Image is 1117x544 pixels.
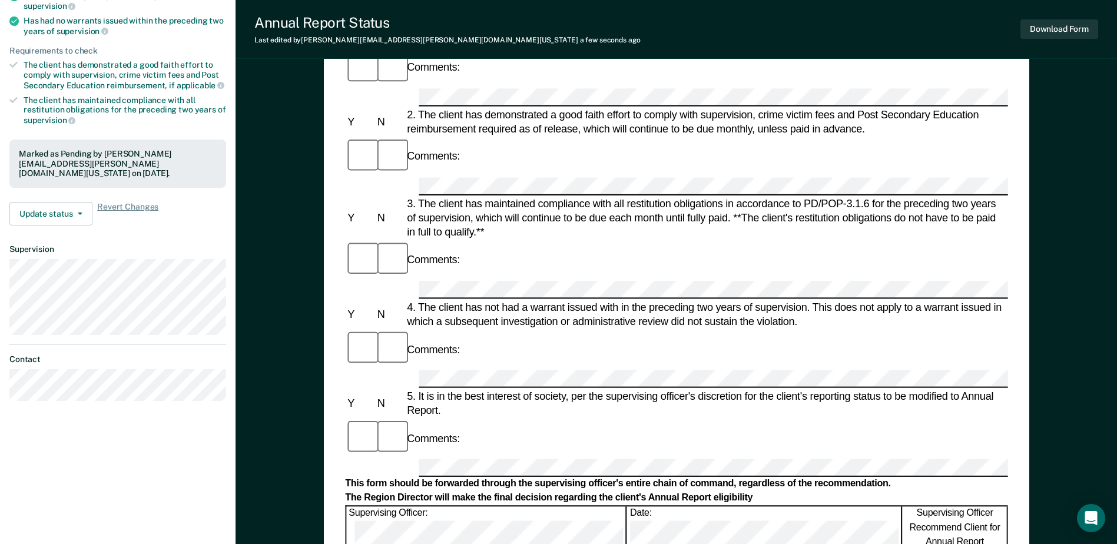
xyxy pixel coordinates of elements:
[9,202,92,225] button: Update status
[345,479,1007,491] div: This form should be forwarded through the supervising officer's entire chain of command, regardle...
[374,114,404,128] div: N
[1077,504,1105,532] div: Open Intercom Messenger
[24,115,75,125] span: supervision
[580,36,641,44] span: a few seconds ago
[405,253,462,267] div: Comments:
[57,26,108,36] span: supervision
[345,211,374,225] div: Y
[405,389,1008,417] div: 5. It is in the best interest of society, per the supervising officer's discretion for the client...
[374,211,404,225] div: N
[254,36,641,44] div: Last edited by [PERSON_NAME][EMAIL_ADDRESS][PERSON_NAME][DOMAIN_NAME][US_STATE]
[405,300,1008,329] div: 4. The client has not had a warrant issued with in the preceding two years of supervision. This d...
[345,307,374,321] div: Y
[345,114,374,128] div: Y
[374,307,404,321] div: N
[24,95,226,125] div: The client has maintained compliance with all restitution obligations for the preceding two years of
[254,14,641,31] div: Annual Report Status
[405,197,1008,240] div: 3. The client has maintained compliance with all restitution obligations in accordance to PD/POP-...
[24,60,226,90] div: The client has demonstrated a good faith effort to comply with supervision, crime victim fees and...
[405,342,462,356] div: Comments:
[9,244,226,254] dt: Supervision
[9,354,226,364] dt: Contact
[405,150,462,164] div: Comments:
[405,60,462,74] div: Comments:
[177,81,224,90] span: applicable
[1020,19,1098,39] button: Download Form
[24,1,75,11] span: supervision
[97,202,158,225] span: Revert Changes
[19,149,217,178] div: Marked as Pending by [PERSON_NAME][EMAIL_ADDRESS][PERSON_NAME][DOMAIN_NAME][US_STATE] on [DATE].
[374,396,404,410] div: N
[24,16,226,36] div: Has had no warrants issued within the preceding two years of
[345,492,1007,505] div: The Region Director will make the final decision regarding the client's Annual Report eligibility
[345,396,374,410] div: Y
[9,46,226,56] div: Requirements to check
[405,432,462,446] div: Comments:
[405,107,1008,135] div: 2. The client has demonstrated a good faith effort to comply with supervision, crime victim fees ...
